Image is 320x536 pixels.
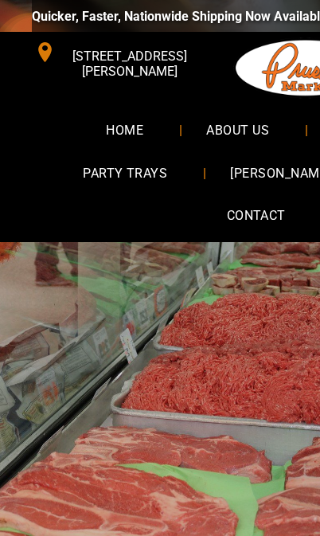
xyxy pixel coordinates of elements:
[82,109,167,151] a: HOME
[24,40,203,65] a: [STREET_ADDRESS][PERSON_NAME]
[58,41,201,87] span: [STREET_ADDRESS][PERSON_NAME]
[59,151,191,194] a: PARTY TRAYS
[182,109,293,151] a: ABOUT US
[203,194,310,237] a: CONTACT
